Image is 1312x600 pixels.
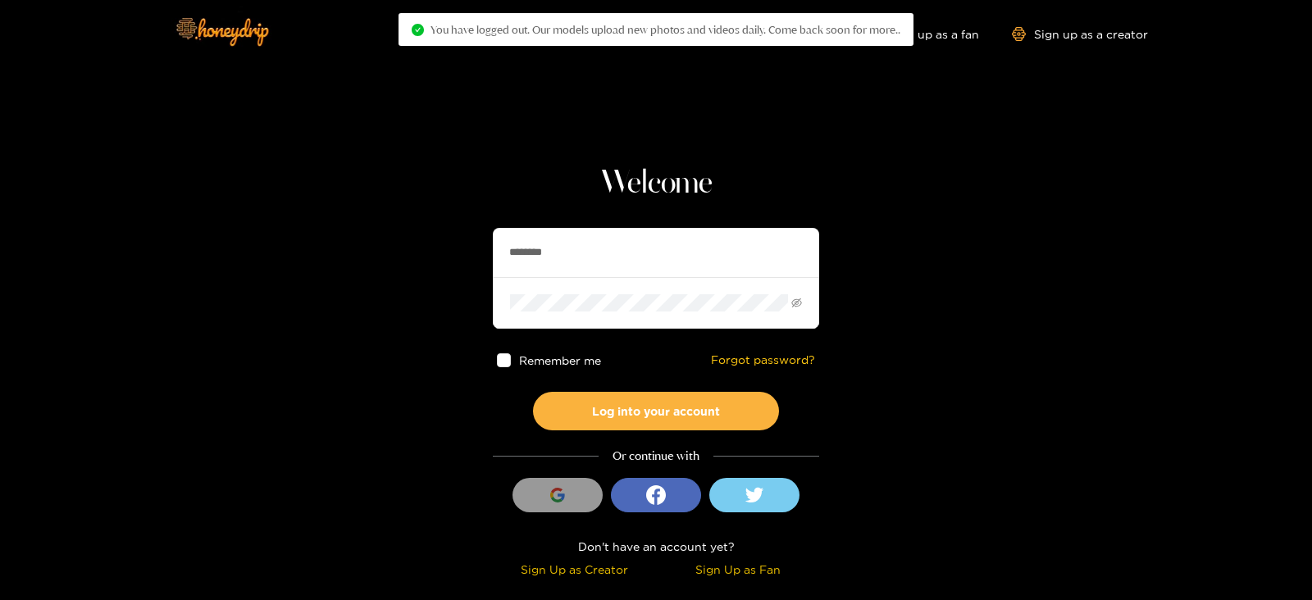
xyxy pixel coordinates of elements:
span: check-circle [412,24,424,36]
a: Sign up as a fan [867,27,979,41]
a: Sign up as a creator [1012,27,1148,41]
div: Don't have an account yet? [493,537,819,556]
span: eye-invisible [791,298,802,308]
span: Remember me [519,354,601,366]
span: You have logged out. Our models upload new photos and videos daily. Come back soon for more.. [430,23,900,36]
div: Sign Up as Fan [660,560,815,579]
div: Or continue with [493,447,819,466]
div: Sign Up as Creator [497,560,652,579]
a: Forgot password? [711,353,815,367]
button: Log into your account [533,392,779,430]
h1: Welcome [493,164,819,203]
